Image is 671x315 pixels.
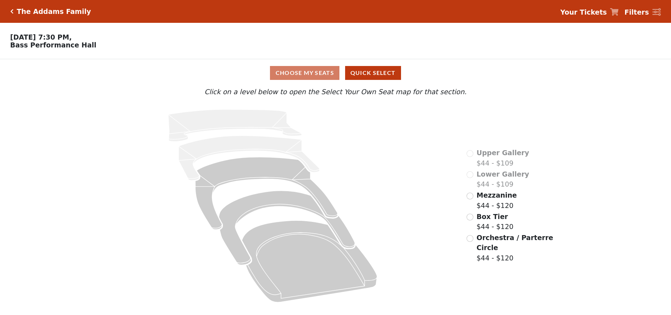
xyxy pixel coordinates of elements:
a: Click here to go back to filters [10,9,14,14]
label: $44 - $120 [477,190,517,210]
path: Box Tier - Seats Available: 14 [219,191,355,265]
span: Box Tier [477,213,508,220]
a: Your Tickets [560,7,619,17]
path: Upper Gallery - Seats Available: 0 [168,110,302,142]
strong: Your Tickets [560,8,607,16]
button: Quick Select [345,66,401,80]
path: Mezzanine - Seats Available: 269 [195,157,338,229]
path: Lower Gallery - Seats Available: 0 [178,136,319,181]
span: Upper Gallery [477,149,529,157]
strong: Filters [624,8,649,16]
p: Click on a level below to open the Select Your Own Seat map for that section. [89,87,582,97]
span: Mezzanine [477,191,517,199]
span: Lower Gallery [477,170,529,178]
path: Orchestra / Parterre Circle - Seats Available: 228 [242,220,377,302]
h5: The Addams Family [17,7,91,16]
label: $44 - $109 [477,169,529,189]
a: Filters [624,7,661,17]
span: Orchestra / Parterre Circle [477,234,553,252]
label: $44 - $109 [477,148,529,168]
label: $44 - $120 [477,233,554,263]
label: $44 - $120 [477,212,514,232]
